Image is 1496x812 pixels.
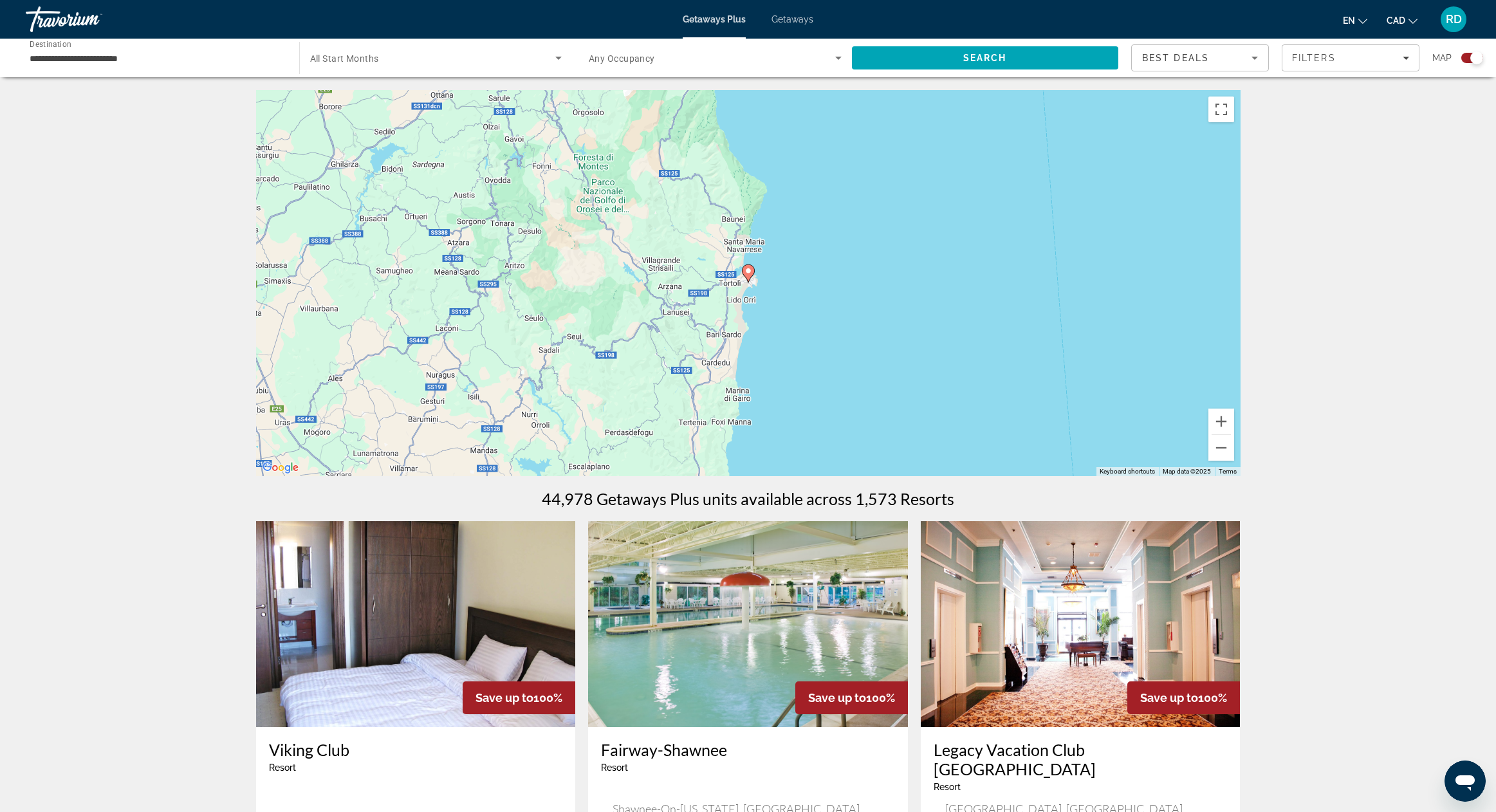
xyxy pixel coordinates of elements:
button: Zoom out [1208,435,1234,461]
button: Change language [1343,11,1367,30]
span: en [1343,15,1355,26]
button: Toggle fullscreen view [1208,97,1234,122]
a: Fairway-Shawnee [601,740,895,759]
a: Legacy Vacation Club [GEOGRAPHIC_DATA] [934,740,1228,779]
span: Any Occupancy [589,53,655,64]
span: Best Deals [1142,53,1209,63]
span: Save up to [476,691,533,705]
span: Save up to [808,691,866,705]
a: Open this area in Google Maps (opens a new window) [259,459,302,476]
iframe: Button to launch messaging window [1445,761,1486,802]
img: Google [259,459,302,476]
span: CAD [1387,15,1405,26]
input: Select destination [30,51,282,66]
a: Getaways Plus [683,14,746,24]
mat-select: Sort by [1142,50,1258,66]
img: Viking Club [256,521,576,727]
img: Legacy Vacation Club Brigantine Beach [921,521,1241,727]
div: 100% [795,681,908,714]
button: User Menu [1437,6,1470,33]
span: Resort [269,762,296,773]
button: Filters [1282,44,1419,71]
button: Zoom in [1208,409,1234,434]
span: Resort [934,782,961,792]
a: Travorium [26,3,154,36]
span: All Start Months [310,53,379,64]
button: Search [852,46,1119,69]
span: Filters [1292,53,1336,63]
h1: 44,978 Getaways Plus units available across 1,573 Resorts [542,489,954,508]
a: Getaways [771,14,813,24]
span: Destination [30,39,71,48]
img: Fairway-Shawnee [588,521,908,727]
button: Keyboard shortcuts [1100,467,1155,476]
span: Map data ©2025 [1163,468,1211,475]
span: Save up to [1140,691,1198,705]
span: Map [1432,49,1452,67]
div: 100% [463,681,575,714]
div: 100% [1127,681,1240,714]
a: Terms (opens in new tab) [1219,468,1237,475]
a: Viking Club [269,740,563,759]
span: Resort [601,762,628,773]
span: Search [963,53,1007,63]
span: RD [1446,13,1462,26]
button: Change currency [1387,11,1418,30]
